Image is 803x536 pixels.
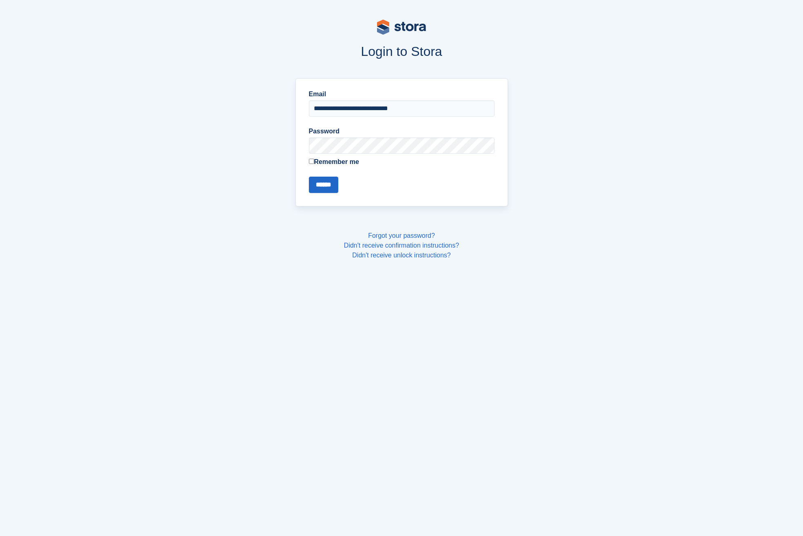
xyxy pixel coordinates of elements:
[377,20,426,35] img: stora-logo-53a41332b3708ae10de48c4981b4e9114cc0af31d8433b30ea865607fb682f29.svg
[309,157,495,167] label: Remember me
[140,44,663,59] h1: Login to Stora
[344,242,459,249] a: Didn't receive confirmation instructions?
[352,252,450,259] a: Didn't receive unlock instructions?
[309,89,495,99] label: Email
[309,159,314,164] input: Remember me
[368,232,435,239] a: Forgot your password?
[309,126,495,136] label: Password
